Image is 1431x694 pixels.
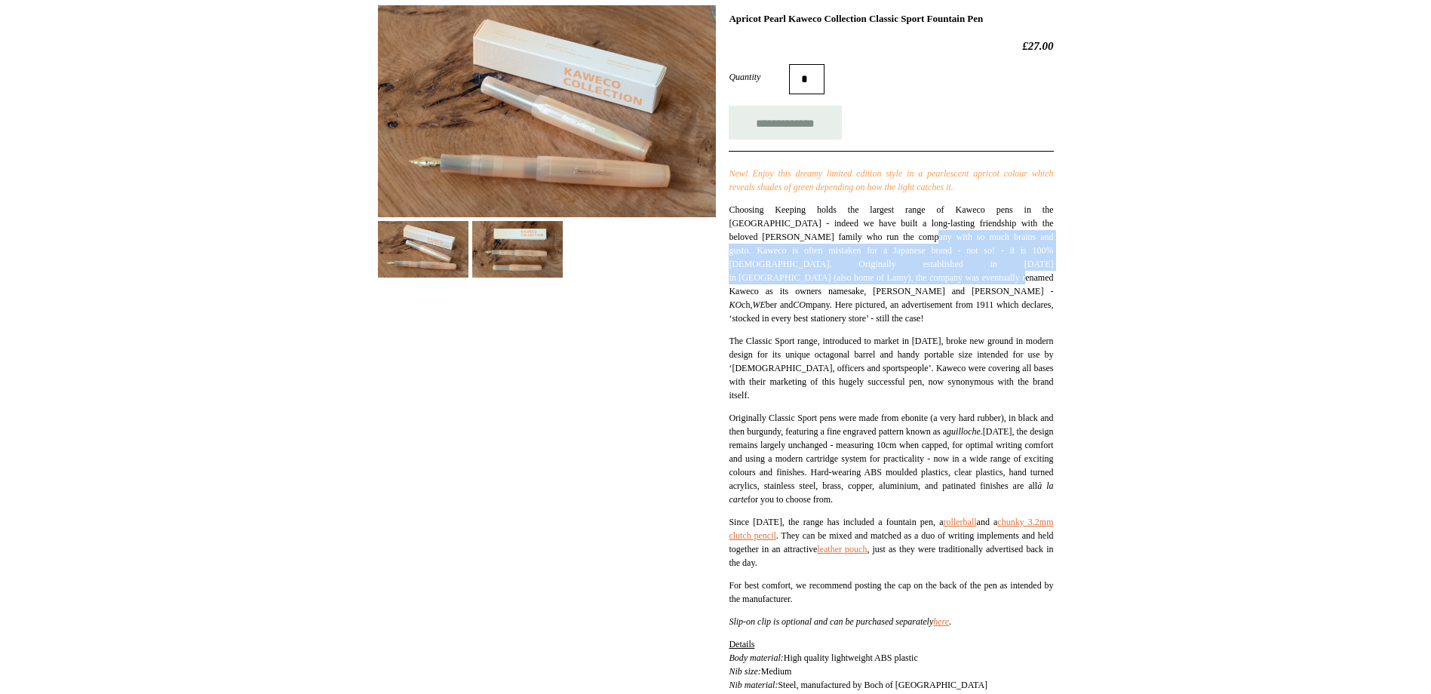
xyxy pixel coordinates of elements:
h1: Apricot Pearl Kaweco Collection Classic Sport Fountain Pen [729,13,1053,25]
h2: £27.00 [729,39,1053,53]
span: Choosing Keeping holds the largest range of Kaweco pens in the [GEOGRAPHIC_DATA] - indeed we have... [729,204,1053,324]
label: Quantity [729,70,789,84]
i: . [933,616,951,627]
a: rollerball [944,517,977,527]
em: Nib size: [729,666,760,677]
em: Body material: [729,653,783,663]
span: For best comfort, we recommend posting the cap on the back of the pen as intended by the manufact... [729,580,1053,604]
i: Slip-on clip is optional and can be purchased separately [729,616,933,627]
img: Apricot Pearl Kaweco Collection Classic Sport Fountain Pen [378,221,468,278]
span: Originally Classic Sport pens were made from ebonite (a very hard rubber), in black and then burg... [729,413,1053,505]
em: Nib material: [729,680,778,690]
img: Apricot Pearl Kaweco Collection Classic Sport Fountain Pen [472,221,563,278]
img: Apricot Pearl Kaweco Collection Classic Sport Fountain Pen [378,5,716,217]
a: chunky 3.2mm clutch pencil [729,517,1053,541]
i: WE [752,299,765,310]
span: The Classic Sport range, introduced to market in [DATE], broke new ground in modern design for it... [729,336,1053,401]
i: guilloche. [947,426,983,437]
i: . [951,182,953,192]
p: Since [DATE], the range has included a fountain pen, a and a . They can be mixed and matched as a... [729,515,1053,570]
i: New! Enjoy this dreamy limited edition style in a pearlescent apricot colour which reveals shades... [729,168,1053,192]
span: Details [729,639,754,649]
a: leather pouch [817,544,867,554]
i: KO [729,299,742,310]
i: CO [793,299,806,310]
a: here [933,616,949,627]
